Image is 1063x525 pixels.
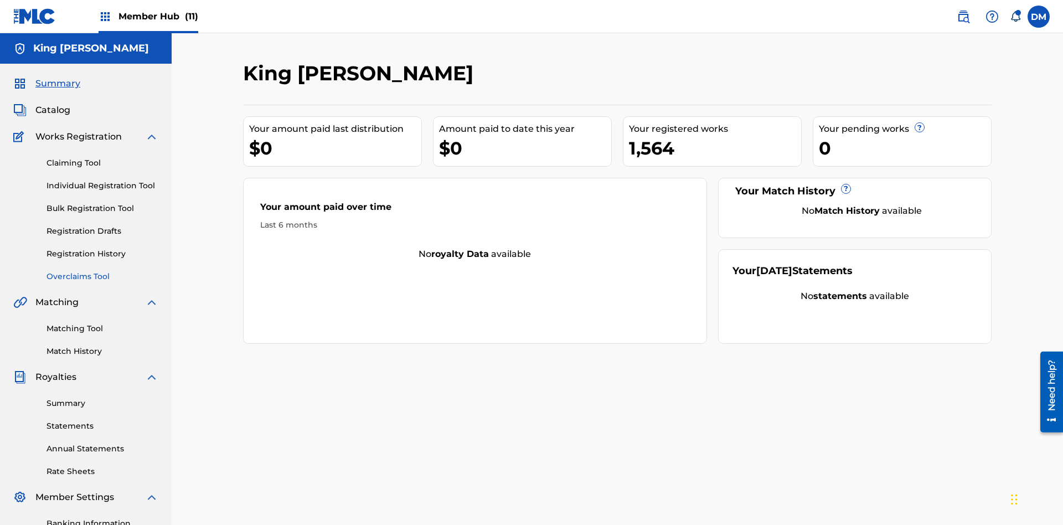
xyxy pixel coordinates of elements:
[249,122,421,136] div: Your amount paid last distribution
[47,157,158,169] a: Claiming Tool
[35,77,80,90] span: Summary
[13,77,27,90] img: Summary
[47,225,158,237] a: Registration Drafts
[185,11,198,22] span: (11)
[47,180,158,192] a: Individual Registration Tool
[13,296,27,309] img: Matching
[431,249,489,259] strong: royalty data
[957,10,970,23] img: search
[260,200,690,219] div: Your amount paid over time
[439,136,611,161] div: $0
[13,104,70,117] a: CatalogCatalog
[13,8,56,24] img: MLC Logo
[813,291,867,301] strong: statements
[260,219,690,231] div: Last 6 months
[746,204,978,218] div: No available
[13,104,27,117] img: Catalog
[47,420,158,432] a: Statements
[47,271,158,282] a: Overclaims Tool
[35,296,79,309] span: Matching
[35,104,70,117] span: Catalog
[981,6,1003,28] div: Help
[732,184,978,199] div: Your Match History
[13,130,28,143] img: Works Registration
[118,10,198,23] span: Member Hub
[985,10,999,23] img: help
[1011,483,1018,516] div: Drag
[814,205,880,216] strong: Match History
[842,184,850,193] span: ?
[35,130,122,143] span: Works Registration
[145,130,158,143] img: expand
[819,136,991,161] div: 0
[1010,11,1021,22] div: Notifications
[629,136,801,161] div: 1,564
[13,77,80,90] a: SummarySummary
[915,123,924,132] span: ?
[47,398,158,409] a: Summary
[439,122,611,136] div: Amount paid to date this year
[952,6,974,28] a: Public Search
[145,370,158,384] img: expand
[756,265,792,277] span: [DATE]
[629,122,801,136] div: Your registered works
[249,136,421,161] div: $0
[13,491,27,504] img: Member Settings
[47,203,158,214] a: Bulk Registration Tool
[33,42,149,55] h5: King McTesterson
[243,61,479,86] h2: King [PERSON_NAME]
[732,290,978,303] div: No available
[35,491,114,504] span: Member Settings
[13,370,27,384] img: Royalties
[47,443,158,455] a: Annual Statements
[13,42,27,55] img: Accounts
[1008,472,1063,525] iframe: Chat Widget
[732,264,853,279] div: Your Statements
[145,296,158,309] img: expand
[819,122,991,136] div: Your pending works
[145,491,158,504] img: expand
[35,370,76,384] span: Royalties
[47,346,158,357] a: Match History
[47,248,158,260] a: Registration History
[99,10,112,23] img: Top Rightsholders
[1028,6,1050,28] div: User Menu
[244,248,706,261] div: No available
[1032,347,1063,438] iframe: Resource Center
[47,323,158,334] a: Matching Tool
[47,466,158,477] a: Rate Sheets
